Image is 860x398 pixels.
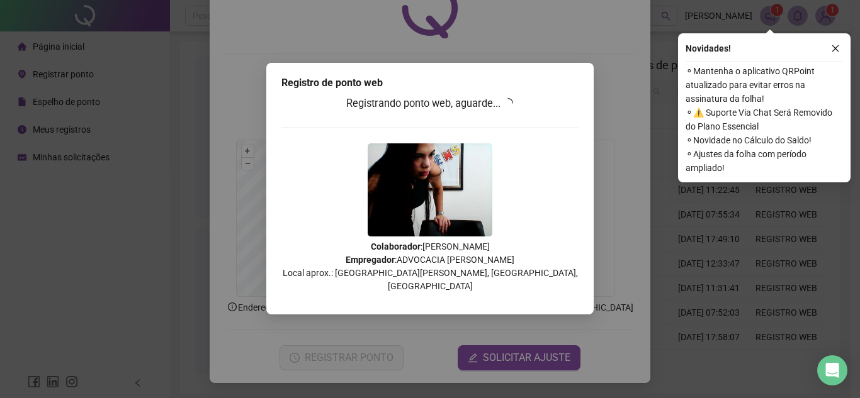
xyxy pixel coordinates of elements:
[501,96,516,110] span: loading
[346,255,395,265] strong: Empregador
[371,241,421,252] strong: Colaborador
[686,64,843,106] span: ⚬ Mantenha o aplicativo QRPoint atualizado para evitar erros na assinatura da folha!
[686,41,731,55] span: Novidades !
[817,355,847,385] div: Open Intercom Messenger
[281,96,579,112] h3: Registrando ponto web, aguarde...
[368,143,492,236] img: 2Q==
[281,240,579,293] p: : [PERSON_NAME] : ADVOCACIA [PERSON_NAME] Local aprox.: [GEOGRAPHIC_DATA][PERSON_NAME], [GEOGRAPH...
[686,147,843,175] span: ⚬ Ajustes da folha com período ampliado!
[686,106,843,133] span: ⚬ ⚠️ Suporte Via Chat Será Removido do Plano Essencial
[281,75,579,91] div: Registro de ponto web
[686,133,843,147] span: ⚬ Novidade no Cálculo do Saldo!
[831,44,840,53] span: close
